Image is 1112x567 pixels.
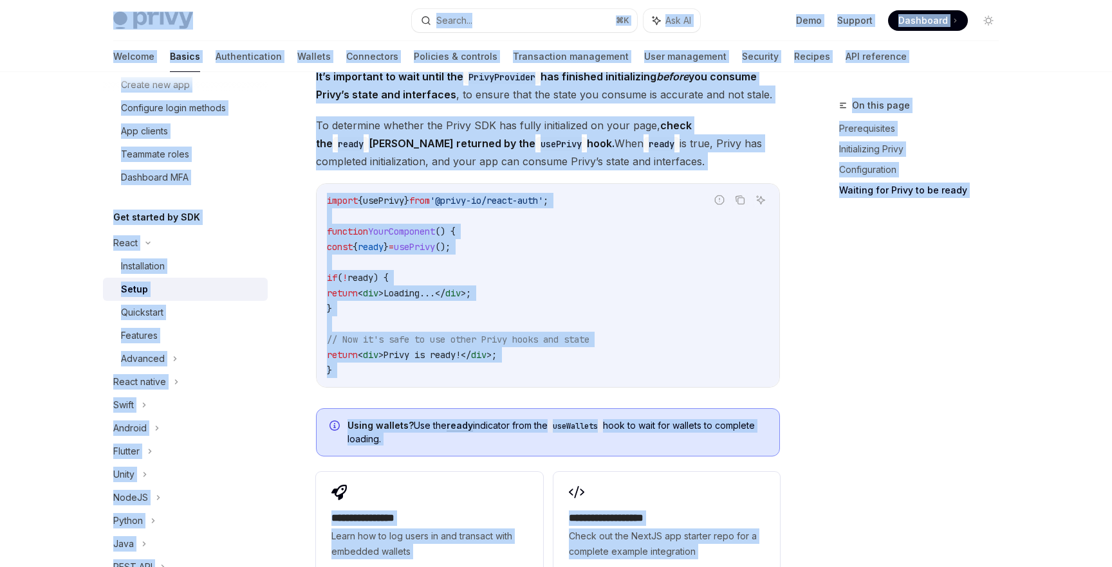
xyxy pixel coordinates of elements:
span: () { [435,226,456,237]
div: Teammate roles [121,147,189,162]
span: usePrivy [394,241,435,253]
span: } [384,241,389,253]
a: Installation [103,255,268,278]
span: < [358,349,363,361]
span: import [327,195,358,206]
a: Policies & controls [414,41,497,72]
span: Loading... [384,287,435,299]
span: } [327,303,332,314]
a: Waiting for Privy to be ready [839,180,1009,201]
a: Welcome [113,41,154,72]
span: ( [337,272,342,283]
span: '@privy-io/react-auth' [430,195,543,206]
span: if [327,272,337,283]
button: Ask AI [752,192,769,208]
button: Report incorrect code [711,192,728,208]
span: Privy is ready! [384,349,461,361]
a: Teammate roles [103,143,268,166]
strong: Using wallets? [347,420,414,431]
a: Security [742,41,779,72]
a: Configure login methods [103,96,268,120]
span: div [363,349,378,361]
div: Python [113,513,143,528]
div: Unity [113,467,134,482]
a: Dashboard [888,10,968,31]
span: ; [466,287,471,299]
span: < [358,287,363,299]
div: Swift [113,397,134,413]
span: , to ensure that the state you consume is accurate and not stale. [316,67,780,104]
button: Ask AI [644,9,700,32]
span: (); [435,241,450,253]
a: Connectors [346,41,398,72]
h5: Get started by SDK [113,210,200,225]
span: Ask AI [665,14,691,27]
span: const [327,241,353,253]
span: Learn how to log users in and transact with embedded wallets [331,528,527,559]
div: Flutter [113,444,140,459]
span: > [378,349,384,361]
span: } [327,364,332,376]
a: Initializing Privy [839,139,1009,159]
a: Dashboard MFA [103,166,268,189]
span: = [389,241,394,253]
img: light logo [113,12,193,30]
span: Dashboard [898,14,948,27]
div: Dashboard MFA [121,170,189,185]
span: Check out the NextJS app starter repo for a complete example integration [569,528,764,559]
a: User management [644,41,727,72]
a: Quickstart [103,301,268,324]
a: Transaction management [513,41,629,72]
span: Use the indicator from the hook to wait for wallets to complete loading. [347,419,766,446]
code: PrivyProvider [463,70,541,84]
span: } [404,195,409,206]
button: Search...⌘K [412,9,637,32]
div: Java [113,536,134,552]
div: Installation [121,258,165,274]
a: Wallets [297,41,331,72]
a: App clients [103,120,268,143]
div: Setup [121,282,148,297]
a: Features [103,324,268,347]
a: Prerequisites [839,118,1009,139]
em: before [656,70,689,83]
span: function [327,226,368,237]
div: Features [121,328,158,343]
div: React native [113,374,166,390]
div: Android [113,420,147,436]
span: div [471,349,486,361]
button: Copy the contents from the code block [732,192,748,208]
span: YourComponent [368,226,435,237]
span: div [363,287,378,299]
div: App clients [121,123,168,139]
button: Toggle dark mode [978,10,999,31]
code: usePrivy [535,137,587,151]
span: ready [347,272,373,283]
a: Authentication [216,41,282,72]
a: Setup [103,278,268,301]
span: To determine whether the Privy SDK has fully initialized on your page, When is true, Privy has co... [316,116,780,170]
code: ready [644,137,680,151]
span: > [461,287,466,299]
a: API reference [846,41,907,72]
span: ) { [373,272,389,283]
div: Search... [436,13,472,28]
a: Support [837,14,873,27]
a: Demo [796,14,822,27]
span: ready [358,241,384,253]
code: ready [333,137,369,151]
div: NodeJS [113,490,148,505]
span: div [445,287,461,299]
span: ! [342,272,347,283]
span: On this page [852,98,910,113]
a: Configuration [839,159,1009,180]
span: { [353,241,358,253]
span: return [327,349,358,361]
a: Recipes [794,41,830,72]
span: return [327,287,358,299]
svg: Info [329,420,342,433]
span: </ [435,287,445,299]
a: ready [447,420,473,431]
span: > [486,349,492,361]
div: Advanced [121,351,165,366]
